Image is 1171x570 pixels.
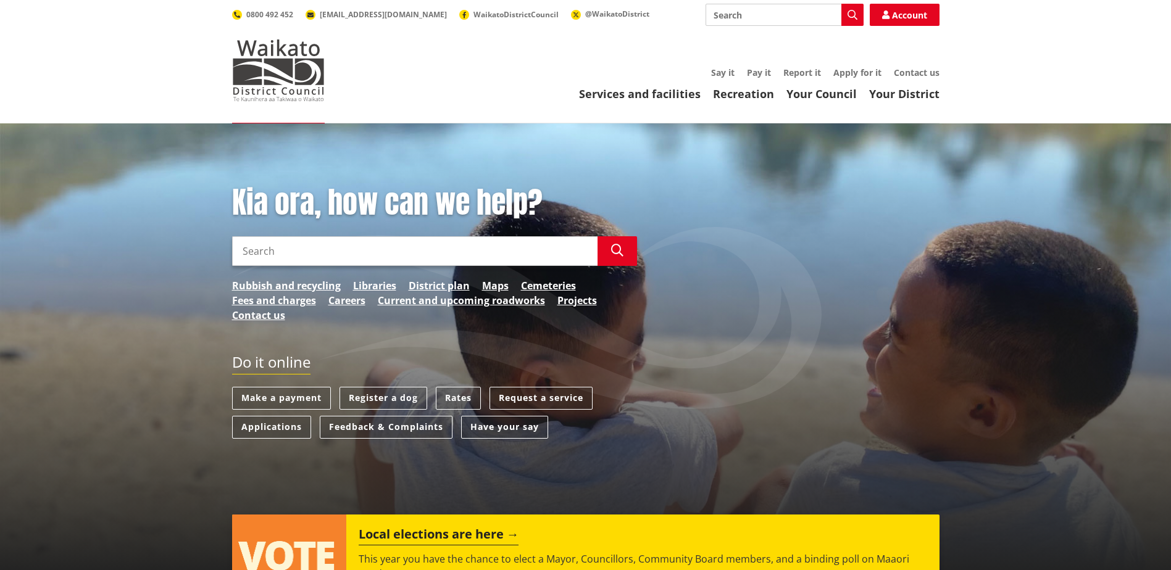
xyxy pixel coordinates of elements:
[783,67,821,78] a: Report it
[473,9,559,20] span: WaikatoDistrictCouncil
[232,353,310,375] h2: Do it online
[711,67,735,78] a: Say it
[232,39,325,101] img: Waikato District Council - Te Kaunihera aa Takiwaa o Waikato
[320,416,452,439] a: Feedback & Complaints
[461,416,548,439] a: Have your say
[833,67,881,78] a: Apply for it
[409,278,470,293] a: District plan
[585,9,649,19] span: @WaikatoDistrict
[521,278,576,293] a: Cemeteries
[894,67,940,78] a: Contact us
[232,416,311,439] a: Applications
[306,9,447,20] a: [EMAIL_ADDRESS][DOMAIN_NAME]
[232,9,293,20] a: 0800 492 452
[747,67,771,78] a: Pay it
[786,86,857,101] a: Your Council
[459,9,559,20] a: WaikatoDistrictCouncil
[579,86,701,101] a: Services and facilities
[232,278,341,293] a: Rubbish and recycling
[232,308,285,323] a: Contact us
[353,278,396,293] a: Libraries
[340,387,427,410] a: Register a dog
[232,293,316,308] a: Fees and charges
[359,527,519,545] h2: Local elections are here
[232,185,637,221] h1: Kia ora, how can we help?
[482,278,509,293] a: Maps
[378,293,545,308] a: Current and upcoming roadworks
[706,4,864,26] input: Search input
[328,293,365,308] a: Careers
[246,9,293,20] span: 0800 492 452
[320,9,447,20] span: [EMAIL_ADDRESS][DOMAIN_NAME]
[557,293,597,308] a: Projects
[713,86,774,101] a: Recreation
[869,86,940,101] a: Your District
[870,4,940,26] a: Account
[232,236,598,266] input: Search input
[436,387,481,410] a: Rates
[232,387,331,410] a: Make a payment
[571,9,649,19] a: @WaikatoDistrict
[490,387,593,410] a: Request a service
